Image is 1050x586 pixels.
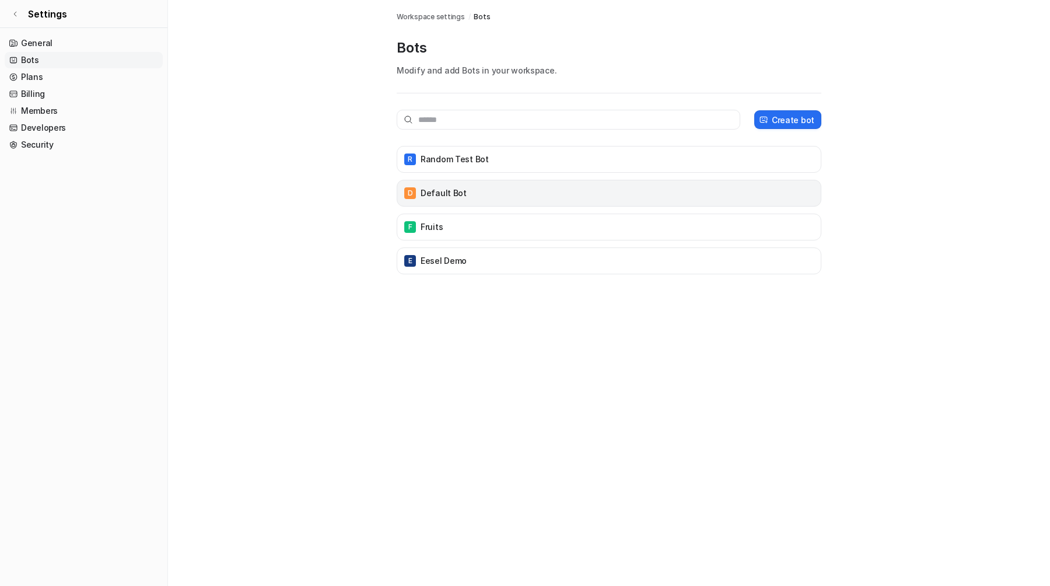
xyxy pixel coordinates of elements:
span: R [404,154,416,165]
a: Members [5,103,163,119]
span: D [404,187,416,199]
a: Billing [5,86,163,102]
img: create [759,116,768,124]
a: General [5,35,163,51]
span: F [404,221,416,233]
p: Bots [397,39,821,57]
button: Create bot [754,110,821,129]
a: Bots [5,52,163,68]
p: Create bot [772,114,814,126]
a: Plans [5,69,163,85]
p: Modify and add Bots in your workspace. [397,64,821,76]
span: E [404,255,416,267]
p: Default Bot [421,187,467,199]
p: Fruits [421,221,443,233]
p: eesel Demo [421,255,467,267]
p: Random Test Bot [421,154,489,165]
span: / [468,12,471,22]
a: Developers [5,120,163,136]
a: Bots [474,12,490,22]
a: Workspace settings [397,12,465,22]
span: Settings [28,7,67,21]
a: Security [5,137,163,153]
